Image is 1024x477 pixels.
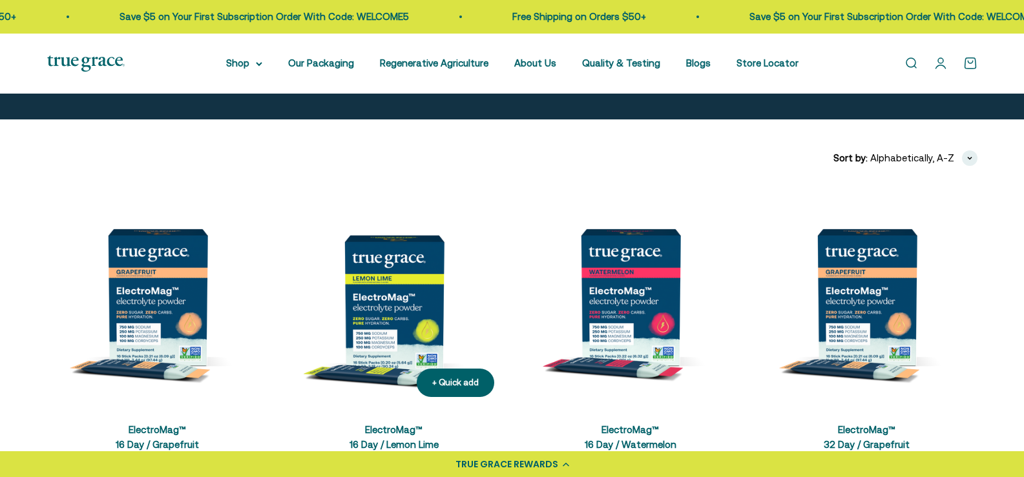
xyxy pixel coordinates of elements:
div: + Quick add [432,376,479,390]
a: Our Packaging [288,57,354,68]
button: + Quick add [417,369,494,398]
span: Sort by: [833,150,868,166]
img: ElectroMag™ [757,187,977,407]
a: Blogs [686,57,711,68]
a: ElectroMag™32 Day / Grapefruit [824,424,910,450]
p: Save $5 on Your First Subscription Order With Code: WELCOME5 [716,9,1006,25]
a: Free Shipping on Orders $50+ [479,11,613,22]
img: ElectroMag™ [47,187,268,407]
img: ElectroMag™ [284,187,505,407]
a: ElectroMag™16 Day / Lemon Lime [350,424,439,450]
a: Quality & Testing [582,57,660,68]
a: About Us [514,57,556,68]
a: ElectroMag™16 Day / Watermelon [585,424,676,450]
summary: Shop [226,56,262,71]
a: ElectroMag™16 Day / Grapefruit [116,424,199,450]
button: Alphabetically, A-Z [870,150,977,166]
div: TRUE GRACE REWARDS [455,458,558,471]
p: Save $5 on Your First Subscription Order With Code: WELCOME5 [87,9,376,25]
img: ElectroMag™ [520,187,741,407]
span: Alphabetically, A-Z [870,150,954,166]
a: Store Locator [737,57,799,68]
a: Regenerative Agriculture [380,57,488,68]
